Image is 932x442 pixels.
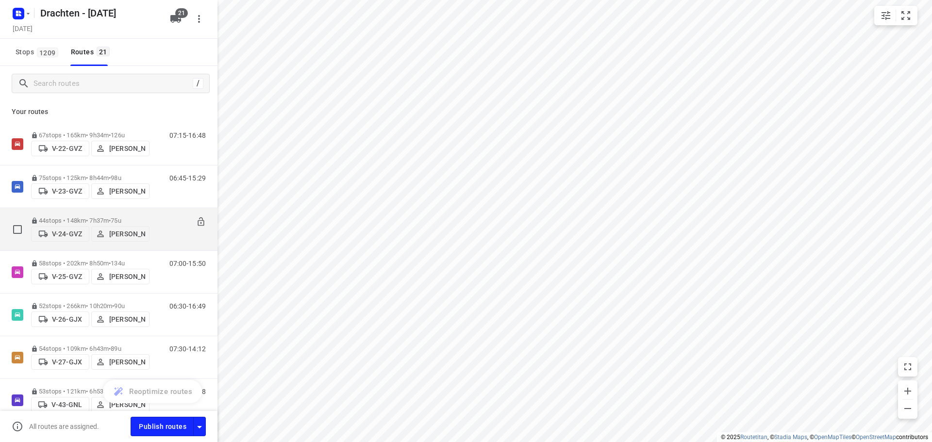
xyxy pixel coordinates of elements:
[91,397,150,412] button: [PERSON_NAME]
[52,187,82,195] p: V-23-GVZ
[740,434,767,441] a: Routetitan
[139,421,186,433] span: Publish routes
[112,302,114,310] span: •
[169,174,206,182] p: 06:45-15:29
[109,187,145,195] p: [PERSON_NAME]
[31,141,89,156] button: V-22-GVZ
[31,388,150,395] p: 53 stops • 121km • 6h53m
[111,345,121,352] span: 89u
[31,397,89,412] button: V-43-GNL
[109,401,145,409] p: [PERSON_NAME]
[109,217,111,224] span: •
[31,183,89,199] button: V-23-GVZ
[97,47,110,56] span: 21
[52,315,82,323] p: V-26-GJX
[16,46,61,58] span: Stops
[814,434,851,441] a: OpenMapTiles
[169,260,206,267] p: 07:00-15:50
[169,302,206,310] p: 06:30-16:49
[8,220,27,239] span: Select
[9,23,36,34] h5: Project date
[109,345,111,352] span: •
[91,183,150,199] button: [PERSON_NAME]
[91,141,150,156] button: [PERSON_NAME]
[31,311,89,327] button: V-26-GJX
[111,217,121,224] span: 75u
[36,5,162,21] h5: Rename
[31,260,150,267] p: 58 stops • 202km • 8h50m
[175,8,188,18] span: 21
[774,434,807,441] a: Stadia Maps
[111,260,125,267] span: 134u
[114,302,124,310] span: 90u
[194,420,205,432] div: Driver app settings
[189,9,209,29] button: More
[31,302,150,310] p: 52 stops • 266km • 10h20m
[103,380,202,403] button: Reoptimize routes
[52,145,82,152] p: V-22-GVZ
[31,174,150,181] p: 75 stops • 125km • 8h44m
[721,434,928,441] li: © 2025 , © , © © contributors
[91,311,150,327] button: [PERSON_NAME]
[12,107,206,117] p: Your routes
[109,145,145,152] p: [PERSON_NAME]
[109,358,145,366] p: [PERSON_NAME]
[31,269,89,284] button: V-25-GVZ
[111,174,121,181] span: 98u
[71,46,113,58] div: Routes
[52,230,82,238] p: V-24-GVZ
[109,273,145,280] p: [PERSON_NAME]
[109,315,145,323] p: [PERSON_NAME]
[33,76,193,91] input: Search routes
[37,48,58,57] span: 1209
[196,217,206,228] button: Unlock route
[109,260,111,267] span: •
[31,226,89,242] button: V-24-GVZ
[169,131,206,139] p: 07:15-16:48
[166,9,185,29] button: 21
[874,6,917,25] div: small contained button group
[109,174,111,181] span: •
[856,434,896,441] a: OpenStreetMap
[193,78,203,89] div: /
[91,269,150,284] button: [PERSON_NAME]
[31,345,150,352] p: 54 stops • 109km • 6h43m
[109,230,145,238] p: [PERSON_NAME]
[52,358,82,366] p: V-27-GJX
[31,131,150,139] p: 67 stops • 165km • 9h34m
[896,6,915,25] button: Fit zoom
[91,226,150,242] button: [PERSON_NAME]
[169,345,206,353] p: 07:30-14:12
[31,217,150,224] p: 44 stops • 148km • 7h37m
[876,6,896,25] button: Map settings
[109,131,111,139] span: •
[91,354,150,370] button: [PERSON_NAME]
[111,131,125,139] span: 126u
[52,273,82,280] p: V-25-GVZ
[29,423,99,430] p: All routes are assigned.
[131,417,194,436] button: Publish routes
[51,401,82,409] p: V-43-GNL
[31,354,89,370] button: V-27-GJX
